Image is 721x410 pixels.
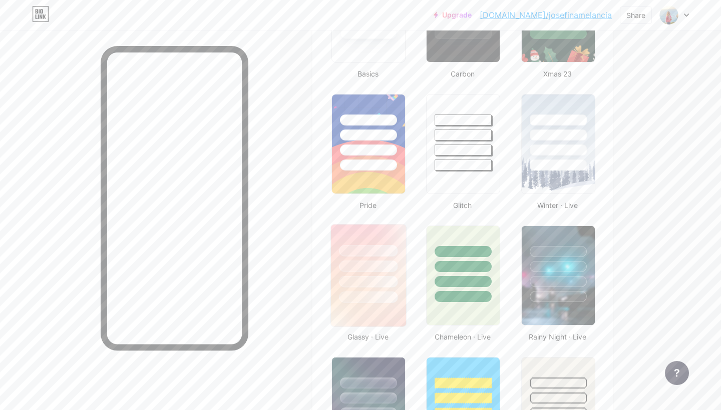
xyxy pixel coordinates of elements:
img: glassmorphism.jpg [331,224,406,326]
div: Chameleon · Live [423,331,502,342]
a: Upgrade [434,11,472,19]
div: Pride [328,200,407,210]
div: Glitch [423,200,502,210]
div: Xmas 23 [518,68,597,79]
div: Carbon [423,68,502,79]
div: Winter · Live [518,200,597,210]
img: josefinamelancia [659,5,678,24]
div: Share [626,10,645,20]
div: Basics [328,68,407,79]
div: Glassy · Live [328,331,407,342]
div: Rainy Night · Live [518,331,597,342]
a: [DOMAIN_NAME]/josefinamelancia [480,9,612,21]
